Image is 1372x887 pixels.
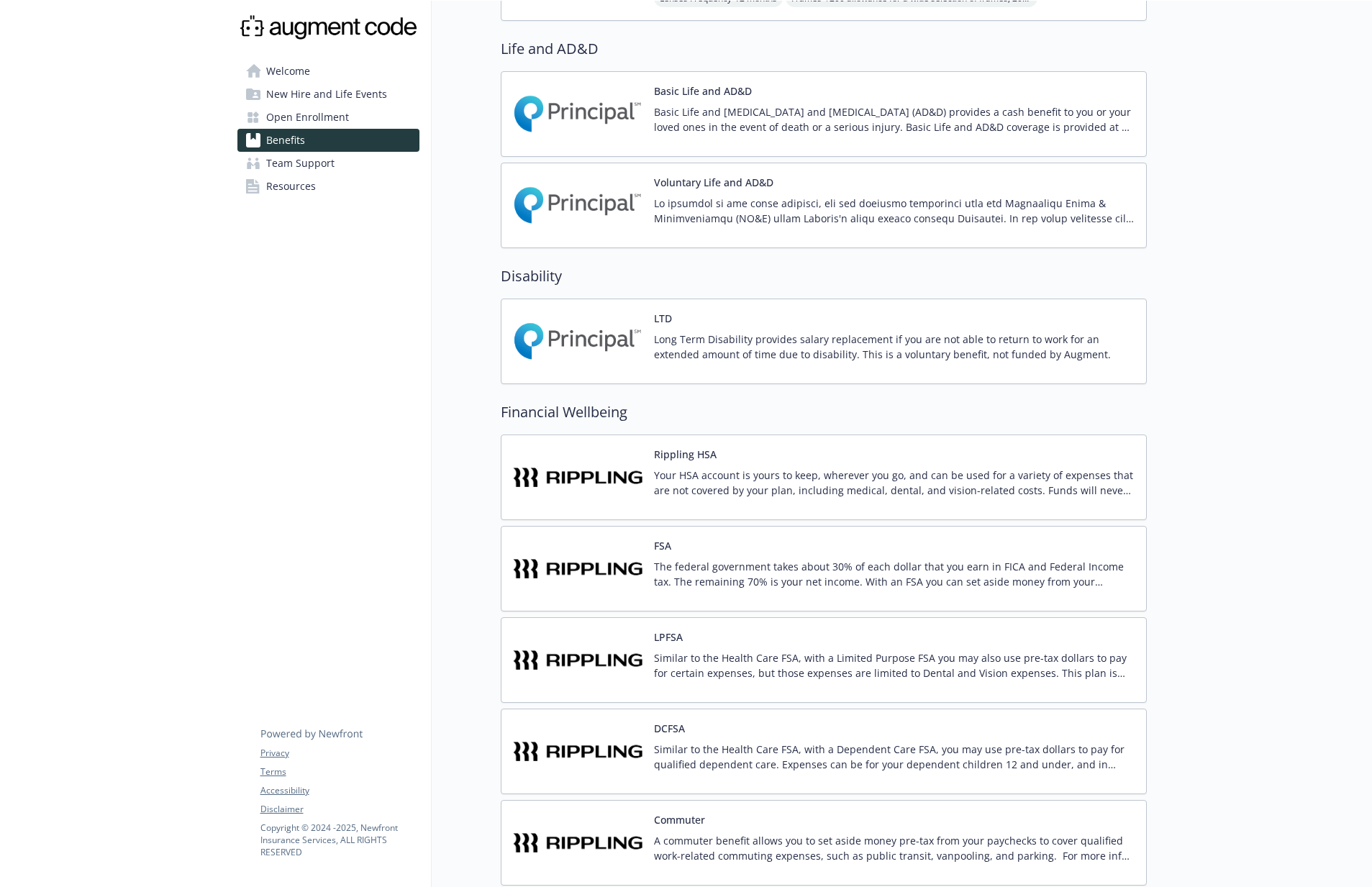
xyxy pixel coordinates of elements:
p: Lo ipsumdol si ame conse adipisci, eli sed doeiusmo temporinci utla etd Magnaaliqu Enima & Minimv... [654,196,1135,226]
h2: Life and AD&D [501,38,1147,60]
h2: Disability [501,265,1147,287]
a: Accessibility [260,784,419,797]
img: Rippling carrier logo [513,538,642,599]
a: Resources [237,175,419,198]
p: Similar to the Health Care FSA, with a Dependent Care FSA, you may use pre-tax dollars to pay for... [654,742,1135,772]
button: LTD [654,311,672,326]
img: Rippling carrier logo [513,812,642,873]
button: DCFSA [654,721,685,736]
img: Principal Financial Group Inc carrier logo [513,311,642,372]
p: A commuter benefit allows you to set aside money pre-tax from your paychecks to cover qualified w... [654,833,1135,863]
button: Voluntary Life and AD&D [654,175,773,190]
img: Rippling carrier logo [513,447,642,508]
a: New Hire and Life Events [237,83,419,106]
a: Welcome [237,60,419,83]
button: Basic Life and AD&D [654,83,752,99]
img: Principal Financial Group Inc carrier logo [513,175,642,236]
p: Basic Life and [MEDICAL_DATA] and [MEDICAL_DATA] (AD&D) provides a cash benefit to you or your lo... [654,104,1135,135]
a: Disclaimer [260,803,419,816]
button: FSA [654,538,671,553]
img: Rippling carrier logo [513,721,642,782]
span: Team Support [266,152,335,175]
p: Your HSA account is yours to keep, wherever you go, and can be used for a variety of expenses tha... [654,468,1135,498]
span: Welcome [266,60,310,83]
img: Principal Financial Group Inc carrier logo [513,83,642,145]
img: Rippling carrier logo [513,629,642,691]
span: New Hire and Life Events [266,83,387,106]
p: Similar to the Health Care FSA, with a Limited Purpose FSA you may also use pre-tax dollars to pa... [654,650,1135,681]
p: Copyright © 2024 - 2025 , Newfront Insurance Services, ALL RIGHTS RESERVED [260,822,419,858]
a: Benefits [237,129,419,152]
span: Benefits [266,129,305,152]
a: Open Enrollment [237,106,419,129]
span: Resources [266,175,316,198]
a: Team Support [237,152,419,175]
a: Privacy [260,747,419,760]
button: Commuter [654,812,705,827]
h2: Financial Wellbeing [501,401,1147,423]
p: The federal government takes about 30% of each dollar that you earn in FICA and Federal Income ta... [654,559,1135,589]
a: Terms [260,765,419,778]
p: Long Term Disability provides salary replacement if you are not able to return to work for an ext... [654,332,1135,362]
button: Rippling HSA [654,447,717,462]
span: Open Enrollment [266,106,349,129]
button: LPFSA [654,629,683,645]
